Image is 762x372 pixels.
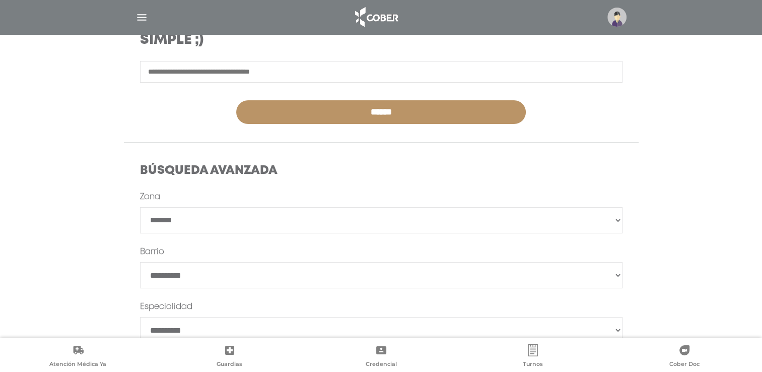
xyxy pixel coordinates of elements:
[140,191,160,203] label: Zona
[350,5,402,29] img: logo_cober_home-white.png
[366,360,397,369] span: Credencial
[608,344,760,370] a: Cober Doc
[669,360,700,369] span: Cober Doc
[140,32,446,49] h3: Simple ;)
[154,344,305,370] a: Guardias
[140,301,192,313] label: Especialidad
[523,360,543,369] span: Turnos
[135,11,148,24] img: Cober_menu-lines-white.svg
[49,360,106,369] span: Atención Médica Ya
[607,8,627,27] img: profile-placeholder.svg
[305,344,457,370] a: Credencial
[140,246,164,258] label: Barrio
[217,360,242,369] span: Guardias
[457,344,608,370] a: Turnos
[140,164,622,178] h4: Búsqueda Avanzada
[2,344,154,370] a: Atención Médica Ya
